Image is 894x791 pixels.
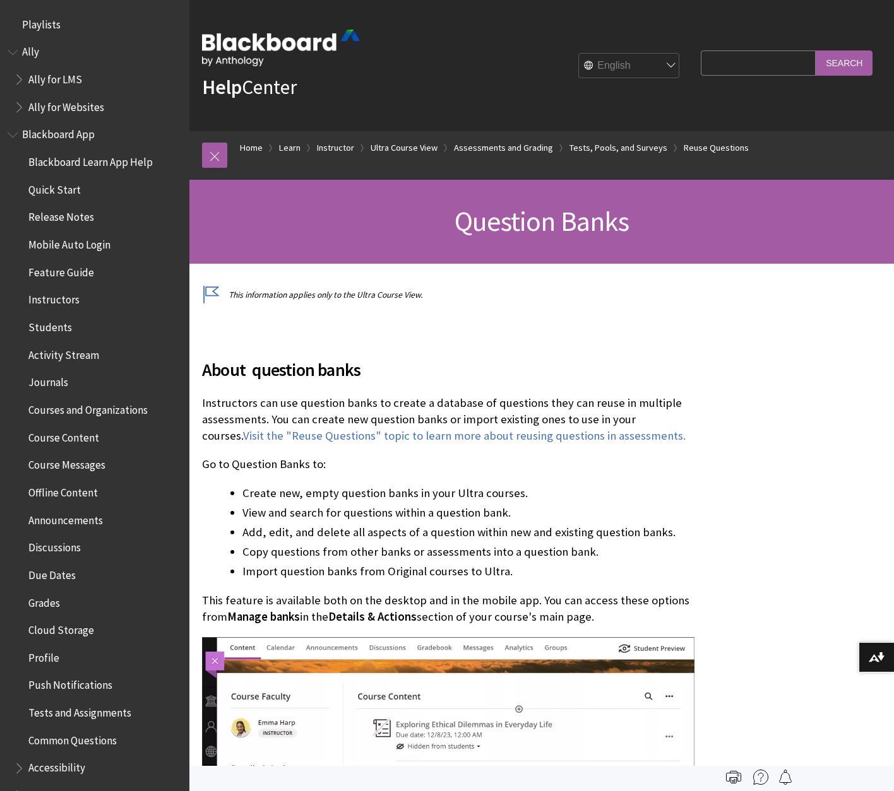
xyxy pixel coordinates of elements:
span: Activity Stream [28,344,99,361]
a: Assessments and Grading [454,140,553,156]
span: Discussions [28,537,81,554]
a: HelpCenter [202,74,297,100]
span: Instructors [28,290,80,307]
span: Course Content [28,427,99,444]
select: Site Language Selector [579,53,680,78]
a: Tests, Pools, and Surveys [569,140,667,156]
a: Visit the "Reuse Questions" topic to learn more about reusing questions in assessments. [243,428,686,443]
span: Common Questions [28,730,117,747]
li: View and search for questions within a question bank. [242,504,694,522]
span: Students [28,317,72,334]
nav: Book outline for Anthology Ally Help [8,42,182,118]
a: Reuse Questions [684,140,749,156]
span: Question Banks [455,204,629,238]
a: Home [240,140,263,156]
p: This information applies only to the Ultra Course View. [202,289,694,301]
li: Copy questions from other banks or assessments into a question bank. [242,543,694,561]
li: Create new, empty question banks in your Ultra courses. [242,484,694,502]
span: Feature Guide [28,262,94,279]
img: Print [726,770,741,785]
img: More help [753,770,768,785]
a: Ultra Course View [371,140,438,156]
span: Grades [28,592,60,609]
a: Instructor [317,140,354,156]
span: Playlists [22,14,61,31]
span: Tests and Assignments [28,702,131,719]
p: Instructors can use question banks to create a database of questions they can reuse in multiple a... [202,395,694,445]
li: Import question banks from Original courses to Ultra. [242,563,694,580]
strong: Help [202,74,242,100]
span: Course Messages [28,455,105,472]
nav: Book outline for Playlists [8,14,182,35]
img: Follow this page [778,770,793,785]
span: Ally [22,42,39,59]
span: Mobile Auto Login [28,234,110,251]
span: Announcements [28,510,103,527]
p: Go to Question Banks to: [202,456,694,472]
span: Ally for Websites [28,97,104,114]
span: Accessibility [28,758,85,775]
span: Cloud Storage [28,619,94,636]
span: About question banks [202,356,694,383]
span: Blackboard App [22,124,95,141]
li: Add, edit, and delete all aspects of a question within new and existing question banks. [242,524,694,541]
span: Ally for LMS [28,69,82,86]
span: Details & Actions [328,609,417,624]
span: Offline Content [28,482,98,499]
span: Due Dates [28,565,76,582]
span: Courses and Organizations [28,399,148,416]
span: Journals [28,372,68,389]
span: Quick Start [28,179,81,196]
span: Push Notifications [28,675,112,692]
span: Profile [28,647,59,664]
a: Learn [279,140,301,156]
input: Search [816,50,873,75]
img: Blackboard by Anthology [202,30,360,66]
p: This feature is available both on the desktop and in the mobile app. You can access these options... [202,592,694,625]
span: Blackboard Learn App Help [28,151,153,168]
span: Manage banks [227,609,300,624]
span: Release Notes [28,207,94,224]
